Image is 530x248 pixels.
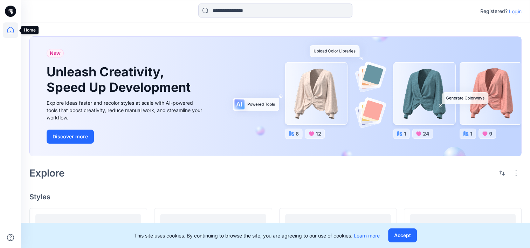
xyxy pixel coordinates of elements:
h1: Unleash Creativity, Speed Up Development [47,64,194,95]
p: This site uses cookies. By continuing to browse the site, you are agreeing to our use of cookies. [134,232,380,239]
h4: Styles [29,193,522,201]
div: Explore ideas faster and recolor styles at scale with AI-powered tools that boost creativity, red... [47,99,204,121]
button: Discover more [47,130,94,144]
h2: Explore [29,167,65,179]
p: Registered? [480,7,508,15]
a: Learn more [354,233,380,239]
a: Discover more [47,130,204,144]
button: Accept [388,228,417,242]
p: Login [509,8,522,15]
span: New [50,49,61,57]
